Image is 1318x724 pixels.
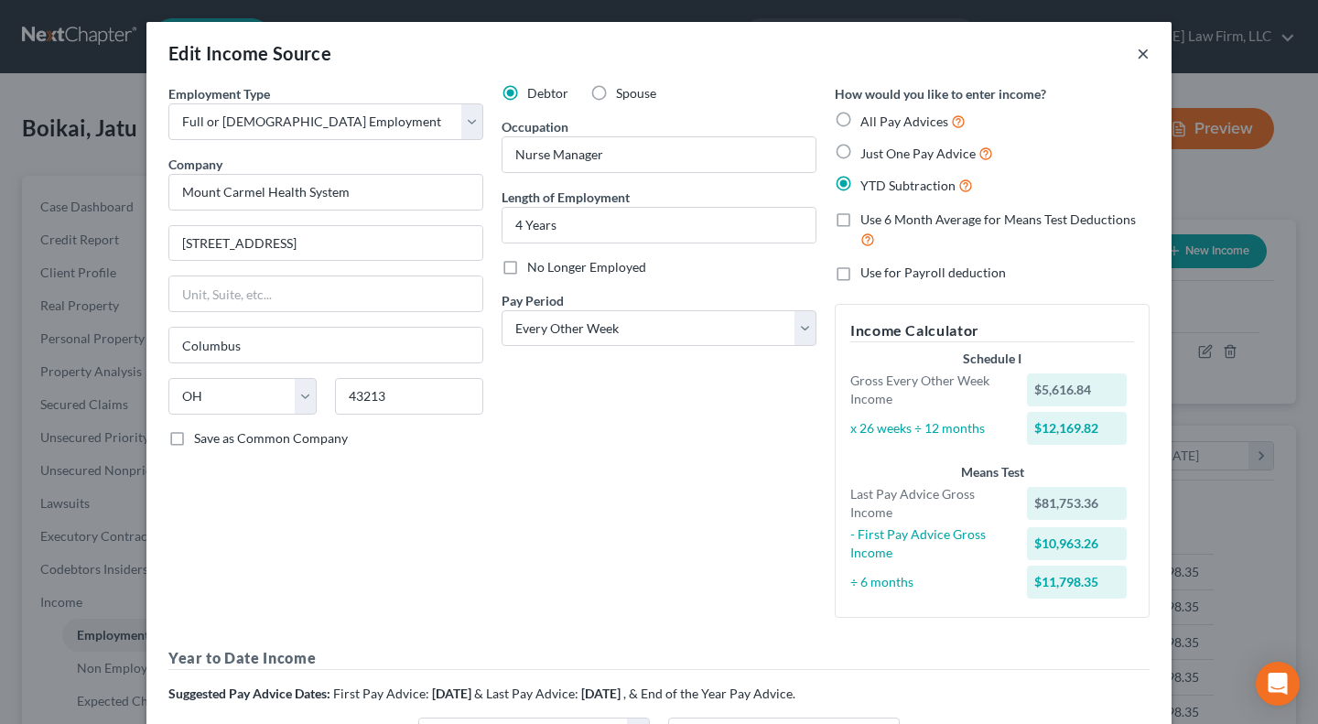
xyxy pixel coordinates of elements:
div: Edit Income Source [168,40,331,66]
div: $81,753.36 [1027,487,1128,520]
span: Pay Period [502,293,564,308]
div: $5,616.84 [1027,373,1128,406]
div: Open Intercom Messenger [1256,662,1300,706]
span: Save as Common Company [194,430,348,446]
div: - First Pay Advice Gross Income [841,525,1018,562]
div: Schedule I [850,350,1134,368]
div: ÷ 6 months [841,573,1018,591]
input: Enter address... [169,226,482,261]
span: Just One Pay Advice [860,146,976,161]
span: & Last Pay Advice: [474,686,578,701]
div: x 26 weeks ÷ 12 months [841,419,1018,438]
span: All Pay Advices [860,113,948,129]
h5: Year to Date Income [168,647,1150,670]
input: Search company by name... [168,174,483,211]
strong: Suggested Pay Advice Dates: [168,686,330,701]
span: YTD Subtraction [860,178,956,193]
span: No Longer Employed [527,259,646,275]
input: Enter city... [169,328,482,362]
span: First Pay Advice: [333,686,429,701]
span: Use for Payroll deduction [860,265,1006,280]
button: × [1137,42,1150,64]
div: Last Pay Advice Gross Income [841,485,1018,522]
span: , & End of the Year Pay Advice. [623,686,795,701]
div: $10,963.26 [1027,527,1128,560]
input: -- [502,137,816,172]
span: Employment Type [168,86,270,102]
span: Use 6 Month Average for Means Test Deductions [860,211,1136,227]
strong: [DATE] [581,686,621,701]
input: Unit, Suite, etc... [169,276,482,311]
label: Occupation [502,117,568,136]
h5: Income Calculator [850,319,1134,342]
span: Spouse [616,85,656,101]
input: ex: 2 years [502,208,816,243]
label: How would you like to enter income? [835,84,1046,103]
div: Means Test [850,463,1134,481]
strong: [DATE] [432,686,471,701]
label: Length of Employment [502,188,630,207]
div: $12,169.82 [1027,412,1128,445]
span: Debtor [527,85,568,101]
input: Enter zip... [335,378,483,415]
div: $11,798.35 [1027,566,1128,599]
div: Gross Every Other Week Income [841,372,1018,408]
span: Company [168,157,222,172]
